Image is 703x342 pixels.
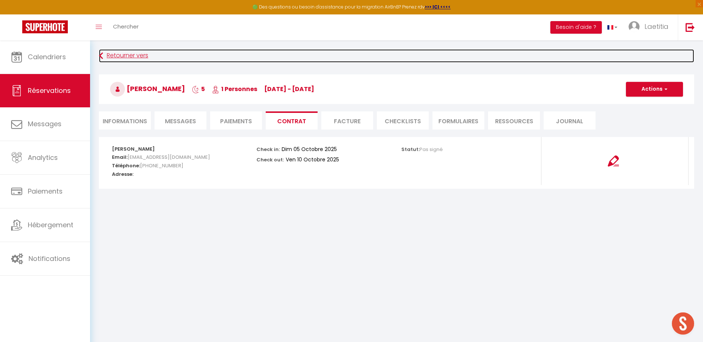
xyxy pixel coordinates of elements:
[107,14,144,40] a: Chercher
[420,146,443,153] span: Pas signé
[256,155,284,163] p: Check out:
[28,220,73,229] span: Hébergement
[192,85,205,93] span: 5
[99,111,151,130] li: Informations
[113,23,139,30] span: Chercher
[432,111,484,130] li: FORMULAIRES
[686,23,695,32] img: logout
[212,85,257,93] span: 1 Personnes
[550,21,602,34] button: Besoin d'aide ?
[264,85,314,93] span: [DATE] - [DATE]
[425,4,451,10] a: >>> ICI <<<<
[165,117,196,125] span: Messages
[28,119,62,128] span: Messages
[266,111,318,130] li: Contrat
[99,49,694,63] a: Retourner vers
[28,153,58,162] span: Analytics
[629,21,640,32] img: ...
[210,111,262,130] li: Paiements
[401,144,443,153] p: Statut:
[112,171,133,178] strong: Adresse:
[29,254,70,263] span: Notifications
[256,144,280,153] p: Check in:
[321,111,373,130] li: Facture
[22,20,68,33] img: Super Booking
[127,152,210,162] span: [EMAIL_ADDRESS][DOMAIN_NAME]
[140,160,183,171] span: [PHONE_NUMBER]
[623,14,678,40] a: ... Laetitia
[626,82,683,97] button: Actions
[28,187,63,196] span: Paiements
[112,145,155,152] strong: [PERSON_NAME]
[544,111,596,130] li: Journal
[28,86,71,95] span: Réservations
[112,162,140,169] strong: Téléphone:
[644,22,669,31] span: Laetitia
[112,154,127,161] strong: Email:
[377,111,429,130] li: CHECKLISTS
[28,52,66,61] span: Calendriers
[672,312,694,335] div: Ouvrir le chat
[488,111,540,130] li: Ressources
[608,155,619,167] img: signing-contract
[110,84,185,93] span: [PERSON_NAME]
